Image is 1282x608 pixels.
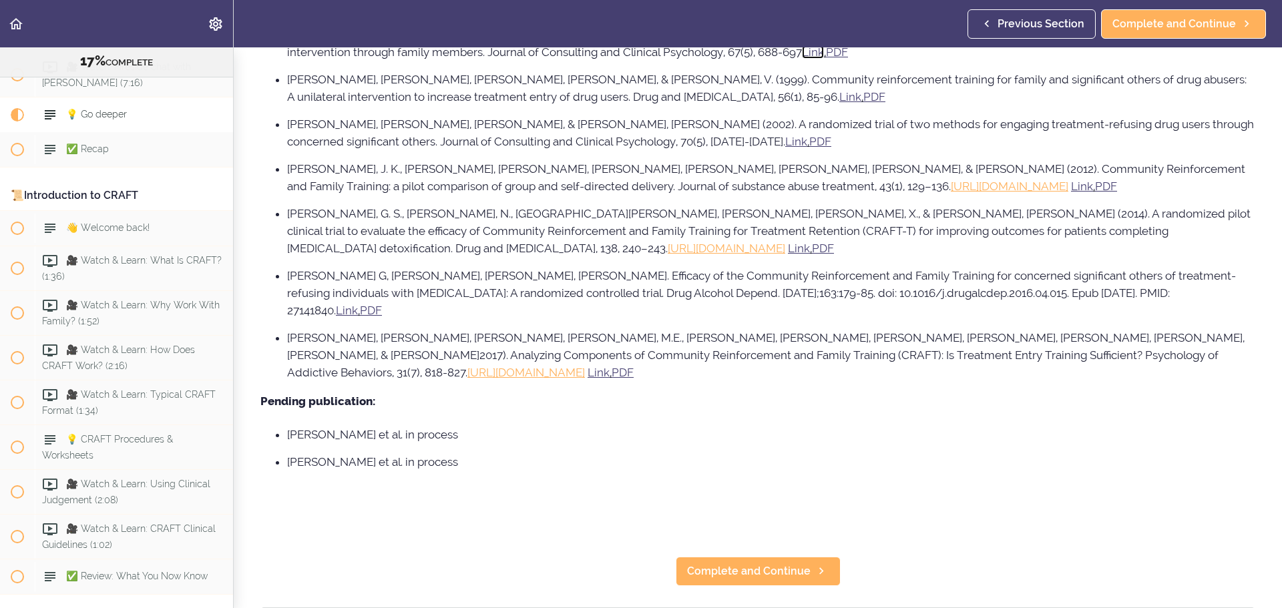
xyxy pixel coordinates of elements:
[612,366,634,379] a: PDF
[788,242,810,255] a: Link
[802,45,824,59] a: Link
[42,479,210,505] span: 🎥 Watch & Learn: Using Clinical Judgement (2:08)
[824,45,826,59] u: ,
[812,242,834,255] a: PDF
[807,135,809,148] u: ,
[1101,9,1266,39] a: Complete and Continue
[998,16,1084,32] span: Previous Section
[287,205,1255,257] li: [PERSON_NAME], G. S., [PERSON_NAME], N., [GEOGRAPHIC_DATA][PERSON_NAME], [PERSON_NAME], [PERSON_N...
[676,557,841,586] a: Complete and Continue
[42,434,173,460] span: 💡 CRAFT Procedures & Worksheets
[360,304,382,317] a: PDF
[208,16,224,32] svg: Settings Menu
[1095,180,1117,193] a: PDF
[287,453,1255,471] li: [PERSON_NAME] et al. in process
[968,9,1096,39] a: Previous Section
[1071,180,1093,193] a: Link
[66,571,208,581] span: ✅ Review: What You Now Know
[17,53,216,70] div: COMPLETE
[1112,16,1236,32] span: Complete and Continue
[287,267,1255,319] li: [PERSON_NAME] G, [PERSON_NAME], [PERSON_NAME], [PERSON_NAME]. Efficacy of the Community Reinforce...
[8,16,24,32] svg: Back to course curriculum
[951,180,1068,193] a: [URL][DOMAIN_NAME]
[42,389,216,415] span: 🎥 Watch & Learn: Typical CRAFT Format (1:34)
[287,160,1255,195] li: [PERSON_NAME], J. K., [PERSON_NAME], [PERSON_NAME], [PERSON_NAME], [PERSON_NAME], [PERSON_NAME], ...
[42,255,222,281] span: 🎥 Watch & Learn: What Is CRAFT? (1:36)
[785,135,807,148] a: Link
[287,426,1255,443] li: [PERSON_NAME] et al. in process
[687,563,811,579] span: Complete and Continue
[809,135,831,148] a: PDF
[588,366,610,379] a: Link
[610,366,612,379] u: ,
[42,61,191,87] span: 🎥 Watch: Fireside chat with [PERSON_NAME] (7:16)
[287,329,1255,381] li: [PERSON_NAME], [PERSON_NAME], [PERSON_NAME], [PERSON_NAME], M.E., [PERSON_NAME], [PERSON_NAME], [...
[287,115,1255,150] li: [PERSON_NAME], [PERSON_NAME], [PERSON_NAME], & [PERSON_NAME], [PERSON_NAME] (2002). A randomized ...
[336,304,358,317] a: Link
[42,523,216,549] span: 🎥 Watch & Learn: CRAFT Clinical Guidelines (1:02)
[1093,180,1095,193] u: ,
[863,90,885,103] a: PDF
[358,304,360,317] u: ,
[42,344,195,370] span: 🎥 Watch & Learn: How Does CRAFT Work? (2:16)
[861,90,863,103] u: ,
[839,90,861,103] a: Link
[66,143,109,154] span: ✅ Recap
[42,300,220,326] span: 🎥 Watch & Learn: Why Work With Family? (1:52)
[826,45,848,59] a: PDF
[66,109,127,119] span: 💡 Go deeper
[287,71,1255,105] li: [PERSON_NAME], [PERSON_NAME], [PERSON_NAME], [PERSON_NAME], & [PERSON_NAME], V. (1999). Community...
[467,366,585,379] a: [URL][DOMAIN_NAME]
[66,222,150,233] span: 👋 Welcome back!
[668,242,785,255] a: [URL][DOMAIN_NAME]
[80,53,105,69] span: 17%
[260,394,375,408] strong: Pending publication:
[810,242,812,255] u: ,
